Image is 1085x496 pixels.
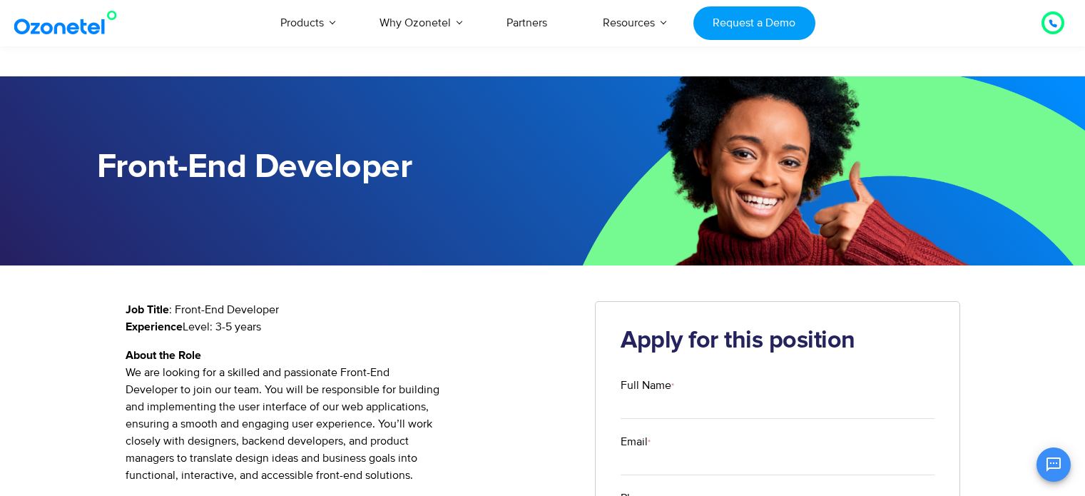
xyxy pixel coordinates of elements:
h1: Front-End Developer [97,148,543,187]
label: Full Name [621,377,934,394]
h2: Apply for this position [621,327,934,355]
strong: Job Title [126,304,169,315]
p: : Front-End Developer Level: 3-5 years [126,301,574,335]
strong: About the Role [126,350,201,361]
a: Request a Demo [693,6,815,40]
p: We are looking for a skilled and passionate Front-End Developer to join our team. You will be res... [126,347,574,484]
strong: Experience [126,321,183,333]
label: Email [621,433,934,450]
button: Open chat [1036,447,1071,482]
